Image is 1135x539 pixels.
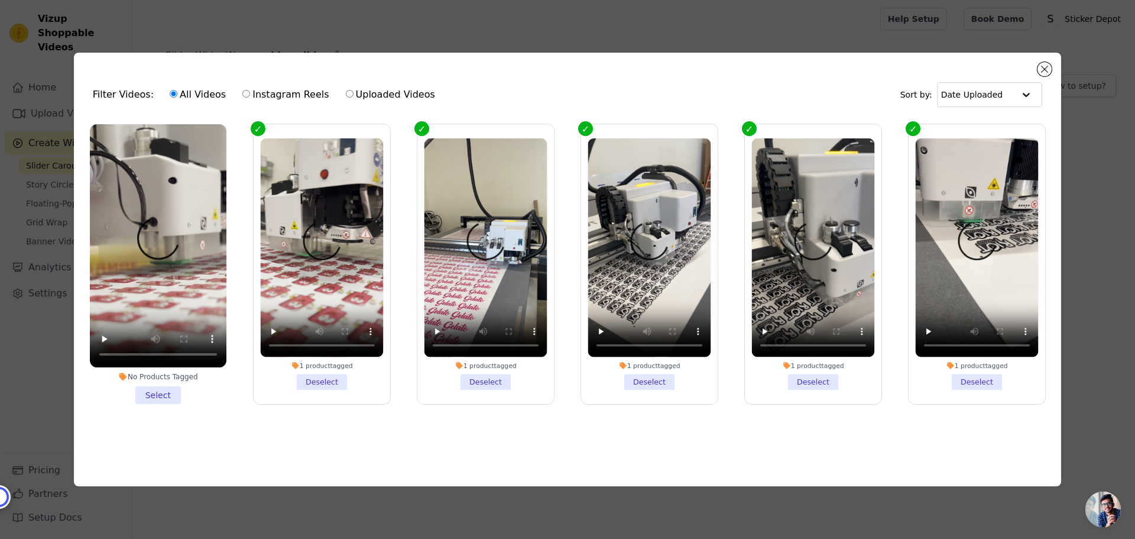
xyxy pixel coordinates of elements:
label: Instagram Reels [242,87,329,102]
button: Close modal [1037,62,1052,76]
div: 1 product tagged [424,362,547,370]
label: All Videos [169,87,226,102]
a: Open chat [1085,492,1121,527]
div: 1 product tagged [588,362,711,370]
div: No Products Tagged [90,372,226,382]
div: 1 product tagged [260,362,383,370]
div: Sort by: [900,82,1043,107]
div: 1 product tagged [752,362,875,370]
div: Filter Videos: [93,81,442,108]
div: 1 product tagged [916,362,1039,370]
label: Uploaded Videos [345,87,436,102]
